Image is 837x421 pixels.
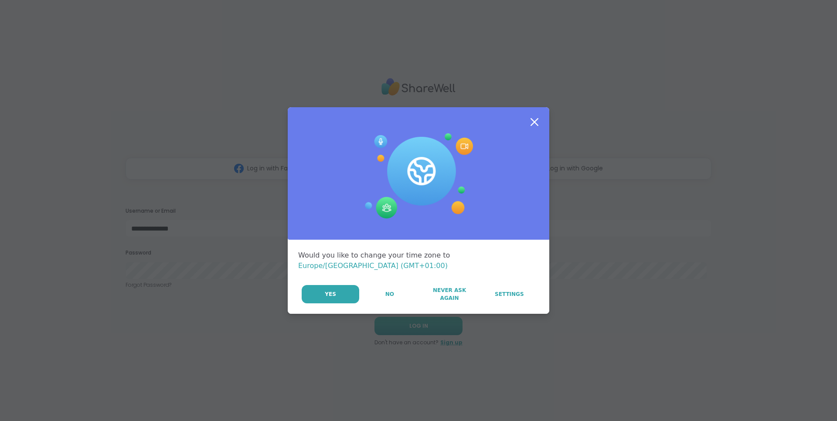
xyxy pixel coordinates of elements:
[420,285,479,303] button: Never Ask Again
[495,290,524,298] span: Settings
[480,285,539,303] a: Settings
[364,133,473,219] img: Session Experience
[325,290,336,298] span: Yes
[298,261,448,270] span: Europe/[GEOGRAPHIC_DATA] (GMT+01:00)
[360,285,419,303] button: No
[385,290,394,298] span: No
[424,286,474,302] span: Never Ask Again
[298,250,539,271] div: Would you like to change your time zone to
[302,285,359,303] button: Yes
